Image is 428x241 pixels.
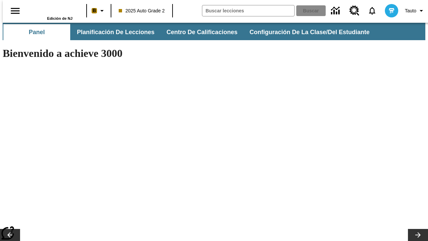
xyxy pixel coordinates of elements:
div: Subbarra de navegación [3,23,425,40]
a: Portada [29,3,73,16]
span: Edición de NJ [47,16,73,20]
button: Centro de calificaciones [161,24,243,40]
button: Abrir el menú lateral [5,1,25,21]
input: Buscar campo [202,5,294,16]
a: Notificaciones [363,2,381,19]
a: Centro de información [327,2,345,20]
a: Centro de recursos, Se abrirá en una pestaña nueva. [345,2,363,20]
span: Panel [29,28,45,36]
button: Boost El color de la clase es anaranjado claro. Cambiar el color de la clase. [89,5,109,17]
button: Perfil/Configuración [402,5,428,17]
button: Carrusel de lecciones, seguir [408,229,428,241]
span: Configuración de la clase/del estudiante [249,28,369,36]
span: Tauto [405,7,416,14]
h1: Bienvenido a achieve 3000 [3,47,292,60]
span: B [93,6,96,15]
div: Portada [29,2,73,20]
span: Planificación de lecciones [77,28,154,36]
button: Planificación de lecciones [72,24,160,40]
img: avatar image [385,4,398,17]
button: Escoja un nuevo avatar [381,2,402,19]
div: Subbarra de navegación [3,24,376,40]
span: 2025 Auto Grade 2 [119,7,165,14]
span: Centro de calificaciones [167,28,237,36]
button: Panel [3,24,70,40]
button: Configuración de la clase/del estudiante [244,24,375,40]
